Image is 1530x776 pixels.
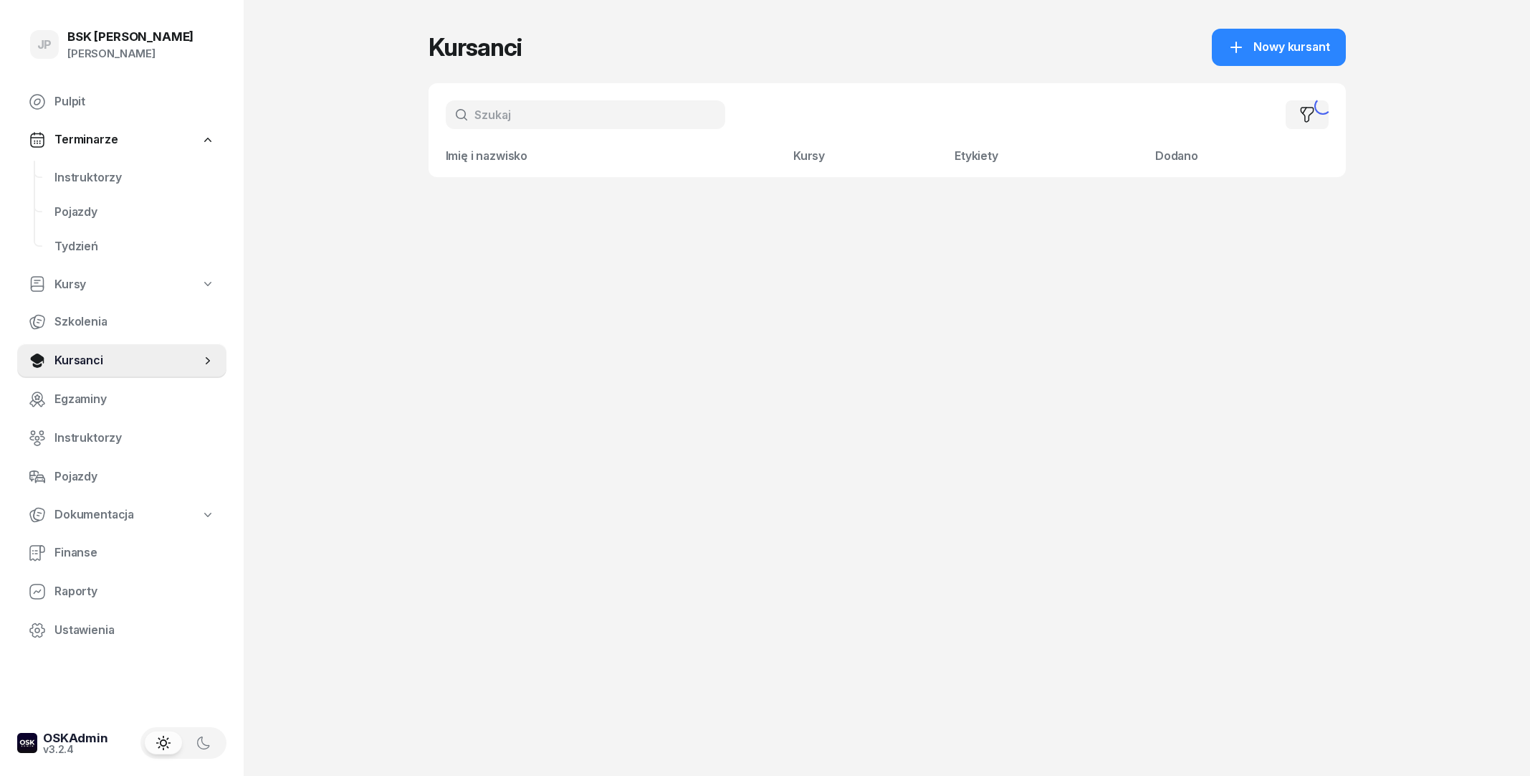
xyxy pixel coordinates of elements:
[43,230,226,264] a: Tydzień
[54,429,215,448] span: Instruktorzy
[785,146,946,177] th: Kursy
[946,146,1147,177] th: Etykiety
[1147,146,1346,177] th: Dodano
[17,123,226,156] a: Terminarze
[43,161,226,195] a: Instruktorzy
[54,621,215,640] span: Ustawienia
[17,460,226,494] a: Pojazdy
[54,390,215,409] span: Egzaminy
[43,744,108,754] div: v3.2.4
[54,169,215,187] span: Instruktorzy
[54,468,215,486] span: Pojazdy
[1212,29,1345,66] a: Nowy kursant
[54,275,86,294] span: Kursy
[17,268,226,301] a: Kursy
[17,305,226,339] a: Szkolenia
[446,100,725,129] input: Szukaj
[429,146,785,177] th: Imię i nazwisko
[54,582,215,601] span: Raporty
[54,131,118,149] span: Terminarze
[54,544,215,562] span: Finanse
[17,613,226,648] a: Ustawienia
[54,237,215,256] span: Tydzień
[43,195,226,230] a: Pojazdy
[17,382,226,417] a: Egzaminy
[43,732,108,744] div: OSKAdmin
[17,536,226,570] a: Finanse
[37,39,52,51] span: JP
[54,203,215,222] span: Pojazdy
[17,574,226,609] a: Raporty
[17,85,226,119] a: Pulpit
[54,93,215,111] span: Pulpit
[67,44,193,63] div: [PERSON_NAME]
[17,733,37,753] img: logo-xs-dark@2x.png
[54,506,134,524] span: Dokumentacja
[429,34,522,60] h1: Kursanci
[17,344,226,378] a: Kursanci
[1253,38,1329,57] span: Nowy kursant
[67,31,193,43] div: BSK [PERSON_NAME]
[17,421,226,455] a: Instruktorzy
[54,351,201,370] span: Kursanci
[54,313,215,331] span: Szkolenia
[17,498,226,531] a: Dokumentacja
